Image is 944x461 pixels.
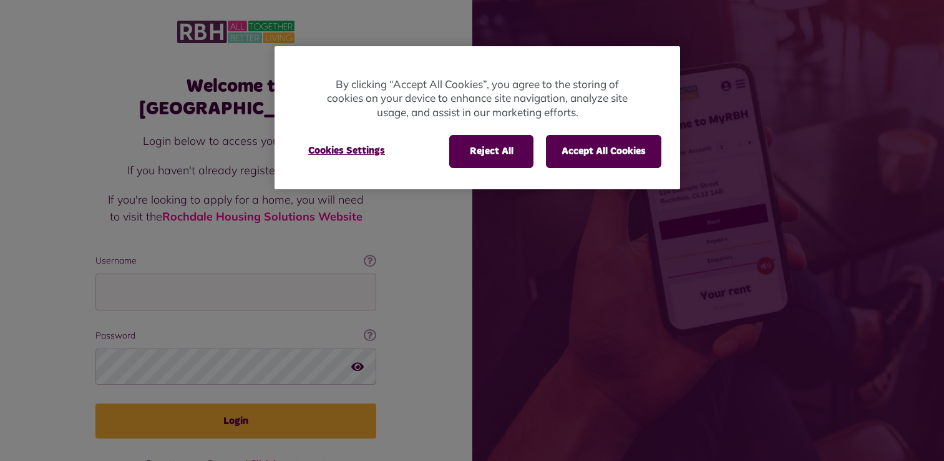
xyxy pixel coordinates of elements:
button: Accept All Cookies [546,135,661,167]
div: Privacy [275,46,680,189]
button: Reject All [449,135,533,167]
div: Cookie banner [275,46,680,189]
button: Cookies Settings [293,135,400,166]
p: By clicking “Accept All Cookies”, you agree to the storing of cookies on your device to enhance s... [324,77,630,120]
